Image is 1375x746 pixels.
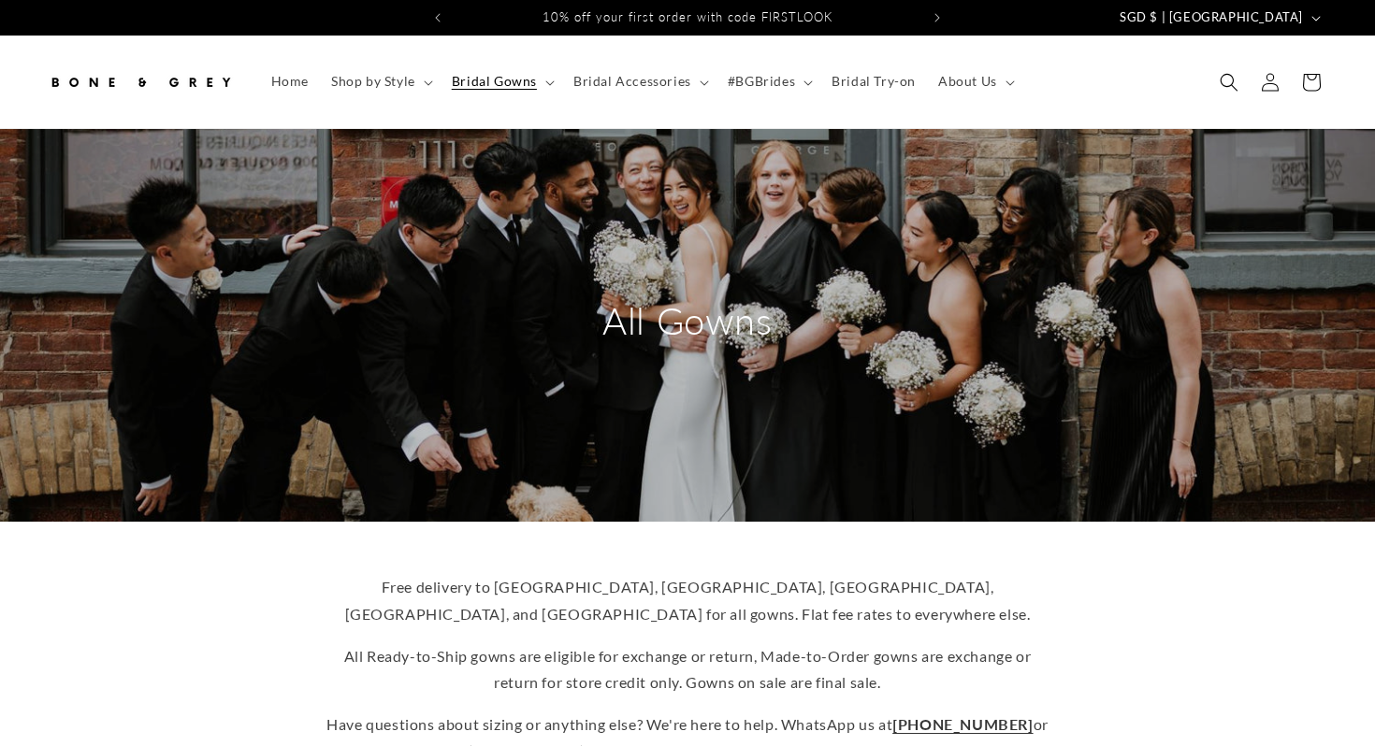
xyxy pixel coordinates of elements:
summary: About Us [927,62,1022,101]
span: Shop by Style [331,73,415,90]
p: Free delivery to [GEOGRAPHIC_DATA], [GEOGRAPHIC_DATA], [GEOGRAPHIC_DATA], [GEOGRAPHIC_DATA], and ... [323,574,1052,628]
a: Bridal Try-on [820,62,927,101]
a: [PHONE_NUMBER] [892,715,1033,733]
span: About Us [938,73,997,90]
summary: Search [1209,62,1250,103]
span: #BGBrides [728,73,795,90]
h2: All Gowns [510,296,865,345]
img: Bone and Grey Bridal [47,62,234,103]
p: All Ready-to-Ship gowns are eligible for exchange or return, Made-to-Order gowns are exchange or ... [323,643,1052,697]
span: Bridal Gowns [452,73,537,90]
summary: Shop by Style [320,62,441,101]
summary: Bridal Gowns [441,62,562,101]
span: Bridal Try-on [832,73,916,90]
span: Home [271,73,309,90]
summary: Bridal Accessories [562,62,716,101]
a: Bone and Grey Bridal [40,54,241,109]
span: Bridal Accessories [573,73,691,90]
span: 10% off your first order with code FIRSTLOOK [543,9,832,24]
summary: #BGBrides [716,62,820,101]
span: SGD $ | [GEOGRAPHIC_DATA] [1120,8,1303,27]
a: Home [260,62,320,101]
